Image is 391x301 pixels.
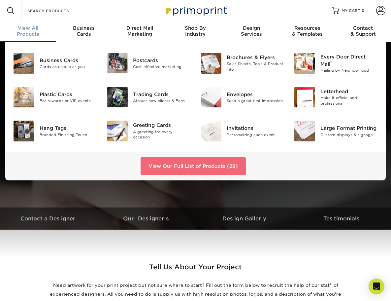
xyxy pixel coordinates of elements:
img: Business Cards [14,53,34,74]
a: Contact& Support [335,21,391,42]
div: Send a great first impression [227,98,284,104]
div: Brochures & Flyers [227,54,284,61]
img: Letterhead [294,87,315,108]
div: Hang Tags [40,125,97,132]
span: Direct Mail [112,25,168,31]
div: Every Door Direct Mail [320,53,378,68]
span: Business [56,25,112,31]
div: Personalizing each event [227,132,284,137]
div: Letterhead [320,88,378,95]
div: Branded Finishing Touch [40,132,97,137]
a: BusinessCards [56,21,112,42]
span: 0 [362,8,365,13]
div: Mailing by Neighborhood [320,68,378,73]
a: Large Format Printing Large Format Printing Custom displays & signage [294,118,378,144]
input: SEARCH PRODUCTS..... [27,7,91,15]
sup: ® [330,60,332,65]
div: & Templates [279,25,335,37]
div: Make it official and professional [320,95,378,106]
a: Invitations Invitations Personalizing each event [201,118,284,144]
span: Contact [335,25,391,31]
div: Business Cards [40,57,97,64]
div: Sales Sheets, Tools & Product Info [227,61,284,72]
div: Large Format Printing [320,125,378,132]
img: Plastic Cards [14,87,34,108]
div: A greeting for every occasion [133,129,190,140]
img: Brochures & Flyers [201,53,222,74]
div: Plastic Cards [40,91,97,98]
a: Resources& Templates [279,21,335,42]
div: Services [223,25,279,37]
a: Shop ByIndustry [168,21,223,42]
img: Greeting Cards [107,121,128,141]
div: Cards as unique as you [40,64,97,70]
a: Greeting Cards Greeting Cards A greeting for every occasion [107,118,191,144]
div: Trading Cards [133,91,190,98]
div: For rewards or VIP events [40,98,97,104]
a: Postcards Postcards Cost-effective marketing [107,50,191,76]
a: Brochures & Flyers Brochures & Flyers Sales Sheets, Tools & Product Info [201,50,284,76]
img: Primoprint [163,3,229,18]
span: Shop By [168,25,223,31]
div: Postcards [133,56,190,64]
img: Trading Cards [107,87,128,108]
a: Trading Cards Trading Cards Attract new clients & Fans [107,84,191,110]
div: Custom displays & signage [320,132,378,137]
div: Industry [168,25,223,37]
div: Open Intercom Messenger [369,279,384,294]
div: Envelopes [227,91,284,98]
img: Every Door Direct Mail [294,53,315,74]
img: Postcards [107,53,128,73]
a: Direct MailMarketing [112,21,168,42]
div: Cost-effective marketing [133,64,190,70]
a: Hang Tags Hang Tags Branded Finishing Touch [13,118,97,144]
div: Greeting Cards [133,122,190,129]
div: Attract new clients & Fans [133,98,190,104]
a: View Our Full List of Products (28) [141,157,246,175]
a: Every Door Direct Mail Every Door Direct Mail® Mailing by Neighborhood [294,50,378,76]
a: DesignServices [223,21,279,42]
a: Envelopes Envelopes Send a great first impression [201,84,284,110]
div: Cards [56,25,112,37]
div: Invitations [227,125,284,132]
h2: Tell Us About Your Project [47,261,344,278]
img: Hang Tags [14,121,34,141]
a: Letterhead Letterhead Make it official and professional [294,84,378,110]
span: Design [223,25,279,31]
img: Large Format Printing [294,121,315,141]
a: Plastic Cards Plastic Cards For rewards or VIP events [13,84,97,110]
div: Marketing [112,25,168,37]
div: & Support [335,25,391,37]
span: MY CART [342,8,360,14]
img: Invitations [201,121,222,141]
img: Envelopes [201,87,222,108]
a: Business Cards Business Cards Cards as unique as you [13,50,97,76]
span: Resources [279,25,335,31]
